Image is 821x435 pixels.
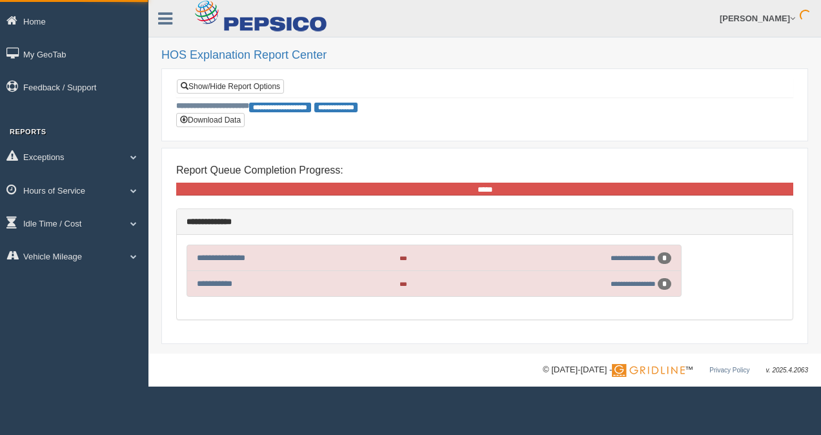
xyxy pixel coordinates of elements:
a: Show/Hide Report Options [177,79,284,94]
img: Gridline [612,364,685,377]
span: v. 2025.4.2063 [766,367,808,374]
h4: Report Queue Completion Progress: [176,165,793,176]
button: Download Data [176,113,245,127]
div: © [DATE]-[DATE] - ™ [543,363,808,377]
h2: HOS Explanation Report Center [161,49,808,62]
a: Privacy Policy [709,367,749,374]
